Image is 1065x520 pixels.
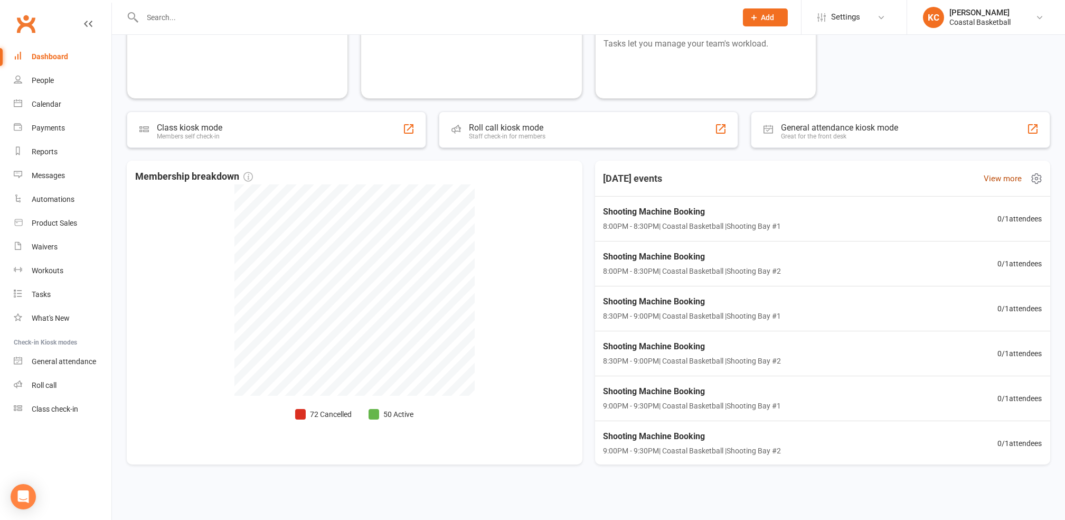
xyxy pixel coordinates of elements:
a: Reports [14,140,111,164]
li: 72 Cancelled [295,408,352,420]
div: People [32,76,54,85]
div: Roll call [32,381,56,389]
span: Shooting Machine Booking [604,205,781,219]
div: General attendance kiosk mode [781,123,898,133]
span: 9:00PM - 9:30PM | Coastal Basketball | Shooting Bay #2 [604,445,781,457]
div: Payments [32,124,65,132]
div: Staff check-in for members [469,133,545,140]
li: 50 Active [369,408,413,420]
a: People [14,69,111,92]
a: What's New [14,307,111,330]
a: Workouts [14,259,111,283]
a: Calendar [14,92,111,116]
a: View more [984,172,1022,185]
span: Shooting Machine Booking [604,385,781,398]
a: Product Sales [14,211,111,235]
div: Calendar [32,100,61,108]
span: 8:00PM - 8:30PM | Coastal Basketball | Shooting Bay #2 [604,265,781,277]
div: Reports [32,147,58,156]
span: 9:00PM - 9:30PM | Coastal Basketball | Shooting Bay #1 [604,400,781,412]
h3: [DATE] events [595,169,671,188]
div: Waivers [32,243,58,251]
span: Add [761,13,775,22]
button: Add [743,8,788,26]
span: Shooting Machine Booking [604,340,781,354]
span: Shooting Machine Booking [604,250,781,264]
a: Clubworx [13,11,39,37]
div: Automations [32,195,74,203]
div: Class check-in [32,405,78,413]
a: General attendance kiosk mode [14,350,111,374]
a: Messages [14,164,111,188]
span: 8:00PM - 8:30PM | Coastal Basketball | Shooting Bay #1 [604,220,781,232]
span: 0 / 1 attendees [997,393,1042,404]
span: 0 / 1 attendees [997,213,1042,225]
div: Workouts [32,266,63,275]
a: Payments [14,116,111,140]
a: Roll call [14,374,111,397]
span: 0 / 1 attendees [997,438,1042,449]
span: 0 / 1 attendees [997,348,1042,359]
span: Membership breakdown [135,169,253,184]
span: Shooting Machine Booking [604,430,781,443]
div: Dashboard [32,52,68,61]
a: Automations [14,188,111,211]
div: Great for the front desk [781,133,898,140]
span: 0 / 1 attendees [997,258,1042,270]
div: Tasks [32,290,51,299]
a: Class kiosk mode [14,397,111,421]
a: Tasks [14,283,111,307]
span: Shooting Machine Booking [604,295,781,309]
span: 8:30PM - 9:00PM | Coastal Basketball | Shooting Bay #2 [604,355,781,367]
div: Members self check-in [157,133,222,140]
div: Coastal Basketball [949,17,1011,27]
span: Settings [831,5,860,29]
span: 8:30PM - 9:00PM | Coastal Basketball | Shooting Bay #1 [604,310,781,322]
div: What's New [32,314,70,322]
div: Roll call kiosk mode [469,123,545,133]
div: General attendance [32,357,96,366]
a: Waivers [14,235,111,259]
div: Product Sales [32,219,77,227]
p: Tasks let you manage your team's workload. [604,37,807,51]
div: Open Intercom Messenger [11,484,36,509]
div: KC [923,7,944,28]
span: 0 / 1 attendees [997,303,1042,314]
div: Class kiosk mode [157,123,222,133]
div: [PERSON_NAME] [949,8,1011,17]
div: Messages [32,171,65,180]
input: Search... [139,10,730,25]
a: Dashboard [14,45,111,69]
